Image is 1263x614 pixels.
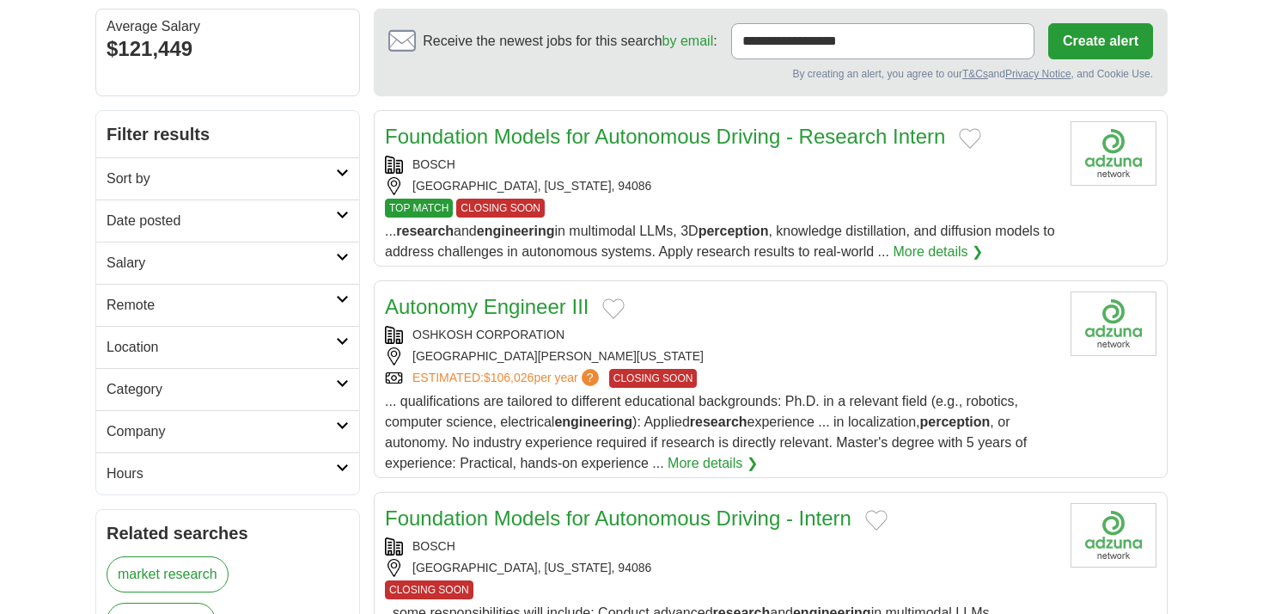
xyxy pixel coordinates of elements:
a: Remote [96,284,359,326]
span: $106,026 [484,371,534,384]
a: by email [662,34,714,48]
div: Average Salary [107,20,349,34]
h2: Sort by [107,169,336,189]
strong: engineering [554,414,632,429]
a: Company [96,410,359,452]
strong: research [396,224,454,238]
span: ? [582,369,599,386]
a: Location [96,326,359,368]
a: market research [107,556,229,593]
a: Salary [96,242,359,284]
strong: perception [699,224,769,238]
div: [GEOGRAPHIC_DATA], [US_STATE], 94086 [385,177,1057,195]
h2: Date posted [107,211,336,231]
strong: research [690,414,747,429]
h2: Category [107,379,336,400]
a: T&Cs [962,68,988,80]
button: Add to favorite jobs [865,510,888,531]
span: ... and in multimodal LLMs, 3D , knowledge distillation, and diffusion models to address challeng... [385,224,1055,259]
a: More details ❯ [893,242,983,262]
img: Company logo [1071,503,1156,568]
span: Receive the newest jobs for this search : [423,31,717,52]
span: ... qualifications are tailored to different educational backgrounds: Ph.D. in a relevant field (... [385,394,1027,470]
h2: Remote [107,295,336,316]
button: Add to favorite jobs [959,128,981,149]
a: ESTIMATED:$106,026per year? [412,369,602,388]
a: Date posted [96,200,359,242]
div: OSHKOSH CORPORATION [385,326,1057,344]
strong: perception [920,414,991,429]
div: [GEOGRAPHIC_DATA][PERSON_NAME][US_STATE] [385,347,1057,365]
button: Add to favorite jobs [602,298,625,319]
a: Foundation Models for Autonomous Driving - Research Intern [385,125,945,148]
div: $121,449 [107,34,349,64]
img: Company logo [1071,292,1156,356]
div: BOSCH [385,156,1057,174]
a: More details ❯ [668,453,758,474]
h2: Location [107,337,336,358]
div: BOSCH [385,537,1057,556]
h2: Filter results [96,111,359,157]
a: Category [96,368,359,410]
h2: Company [107,421,336,442]
a: Hours [96,452,359,494]
div: [GEOGRAPHIC_DATA], [US_STATE], 94086 [385,559,1057,577]
div: By creating an alert, you agree to our and , and Cookie Use. [388,66,1153,82]
a: Foundation Models for Autonomous Driving - Intern [385,507,851,530]
span: CLOSING SOON [609,369,698,388]
h2: Salary [107,253,336,273]
a: Privacy Notice [1005,68,1071,80]
button: Create alert [1048,23,1153,59]
span: CLOSING SOON [456,199,545,218]
strong: engineering [477,224,555,238]
a: Autonomy Engineer III [385,295,589,318]
span: CLOSING SOON [385,580,473,599]
a: Sort by [96,157,359,200]
h2: Hours [107,464,336,484]
h2: Related searches [107,520,349,546]
span: TOP MATCH [385,199,453,218]
img: Company logo [1071,121,1156,186]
